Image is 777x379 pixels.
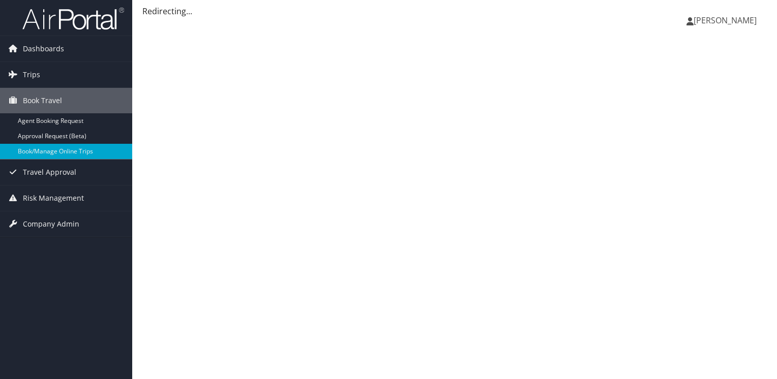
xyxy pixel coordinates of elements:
span: Company Admin [23,211,79,237]
img: airportal-logo.png [22,7,124,30]
span: Travel Approval [23,160,76,185]
span: Trips [23,62,40,87]
a: [PERSON_NAME] [686,5,767,36]
div: Redirecting... [142,5,767,17]
span: Risk Management [23,185,84,211]
span: Dashboards [23,36,64,61]
span: Book Travel [23,88,62,113]
span: [PERSON_NAME] [694,15,757,26]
